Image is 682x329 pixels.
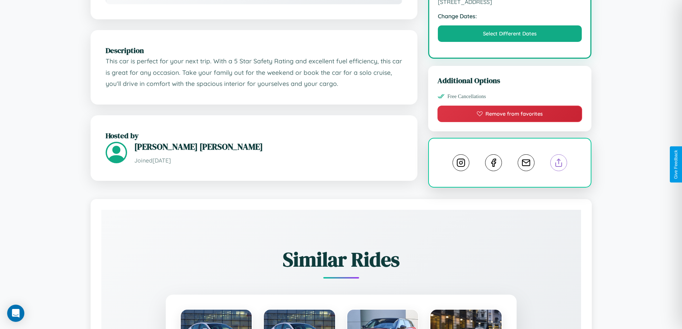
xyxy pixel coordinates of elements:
p: This car is perfect for your next trip. With a 5 Star Safety Rating and excellent fuel efficiency... [106,55,402,89]
p: Joined [DATE] [134,155,402,166]
div: Open Intercom Messenger [7,305,24,322]
span: Free Cancellations [448,93,486,100]
button: Remove from favorites [437,106,582,122]
h3: [PERSON_NAME] [PERSON_NAME] [134,141,402,153]
button: Select Different Dates [438,25,582,42]
h3: Additional Options [437,75,582,86]
h2: Hosted by [106,130,402,141]
h2: Description [106,45,402,55]
h2: Similar Rides [126,246,556,273]
div: Give Feedback [673,150,678,179]
strong: Change Dates: [438,13,582,20]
